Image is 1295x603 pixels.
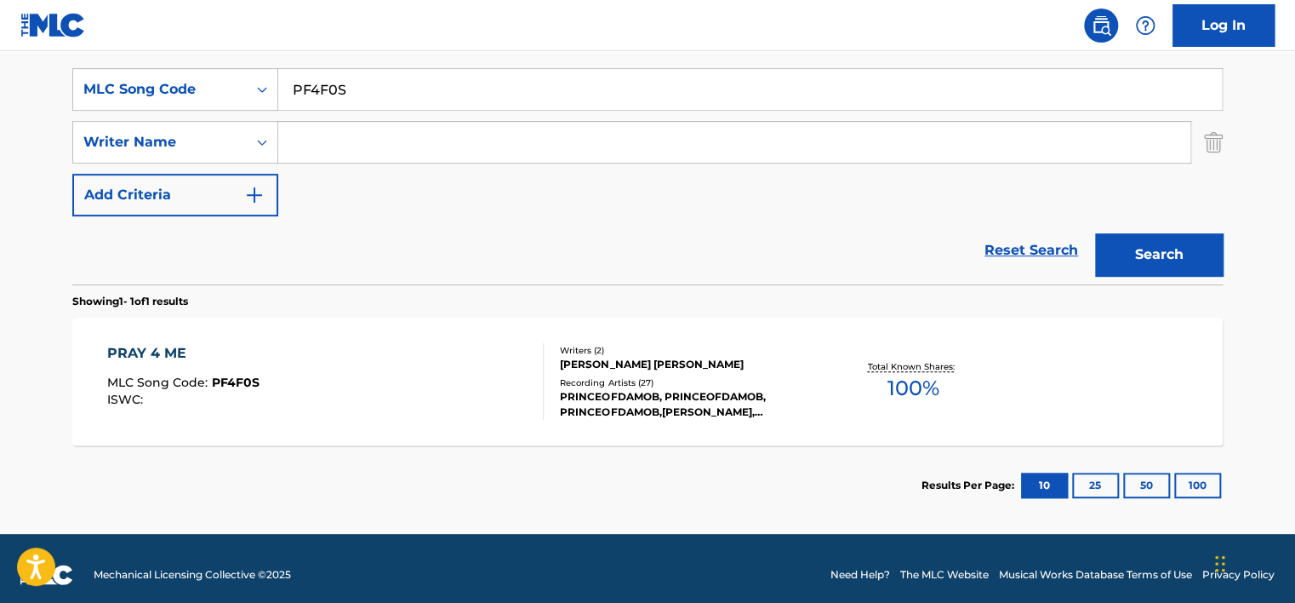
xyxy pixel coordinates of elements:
div: টেনে আনুন [1215,538,1225,589]
button: Search [1095,233,1223,276]
img: MLC Logo [20,13,86,37]
button: 10 [1021,473,1068,498]
a: Log In [1172,4,1275,47]
button: 100 [1174,473,1221,498]
button: Add Criteria [72,174,278,216]
span: Mechanical Licensing Collective © 2025 [94,567,291,583]
button: 50 [1123,473,1170,498]
a: Musical Works Database Terms of Use [999,567,1192,583]
img: help [1135,15,1155,36]
div: Writers ( 2 ) [560,344,817,357]
div: চ্যাট উইজেট [1210,521,1295,603]
div: MLC Song Code [83,79,237,100]
p: Total Known Shares: [867,360,958,373]
iframe: Chat Widget [1210,521,1295,603]
a: The MLC Website [900,567,989,583]
a: Need Help? [830,567,890,583]
a: Public Search [1084,9,1118,43]
div: PRINCEOFDAMOB, PRINCEOFDAMOB, PRINCEOFDAMOB,[PERSON_NAME], PRINCEOFDAMOB, PRINCEOFDAMOB [560,389,817,420]
span: 100 % [887,373,938,404]
div: PRAY 4 ME [107,343,260,364]
img: 9d2ae6d4665cec9f34b9.svg [244,185,265,205]
a: PRAY 4 MEMLC Song Code:PF4F0SISWC:Writers (2)[PERSON_NAME] [PERSON_NAME]Recording Artists (27)PRI... [72,318,1223,445]
img: Delete Criterion [1204,121,1223,164]
button: 25 [1072,473,1119,498]
span: MLC Song Code : [107,375,212,390]
div: Recording Artists ( 27 ) [560,376,817,389]
div: Writer Name [83,132,237,152]
p: Showing 1 - 1 of 1 results [72,294,188,309]
span: ISWC : [107,392,147,407]
div: [PERSON_NAME] [PERSON_NAME] [560,357,817,372]
a: Privacy Policy [1202,567,1275,583]
img: search [1091,15,1111,36]
a: Reset Search [976,232,1087,269]
span: PF4F0S [212,375,260,390]
div: Help [1128,9,1162,43]
p: Results Per Page: [921,478,1018,493]
form: Search Form [72,68,1223,284]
